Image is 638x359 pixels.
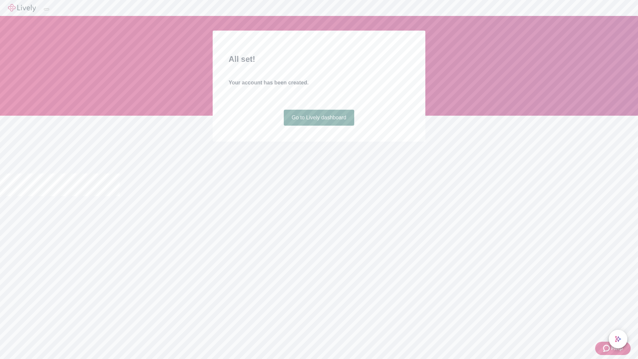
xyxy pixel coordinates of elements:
[229,53,409,65] h2: All set!
[611,344,623,352] span: Help
[609,330,627,348] button: chat
[595,342,631,355] button: Zendesk support iconHelp
[44,8,49,10] button: Log out
[603,344,611,352] svg: Zendesk support icon
[229,79,409,87] h4: Your account has been created.
[615,336,621,342] svg: Lively AI Assistant
[8,4,36,12] img: Lively
[284,110,355,126] a: Go to Lively dashboard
